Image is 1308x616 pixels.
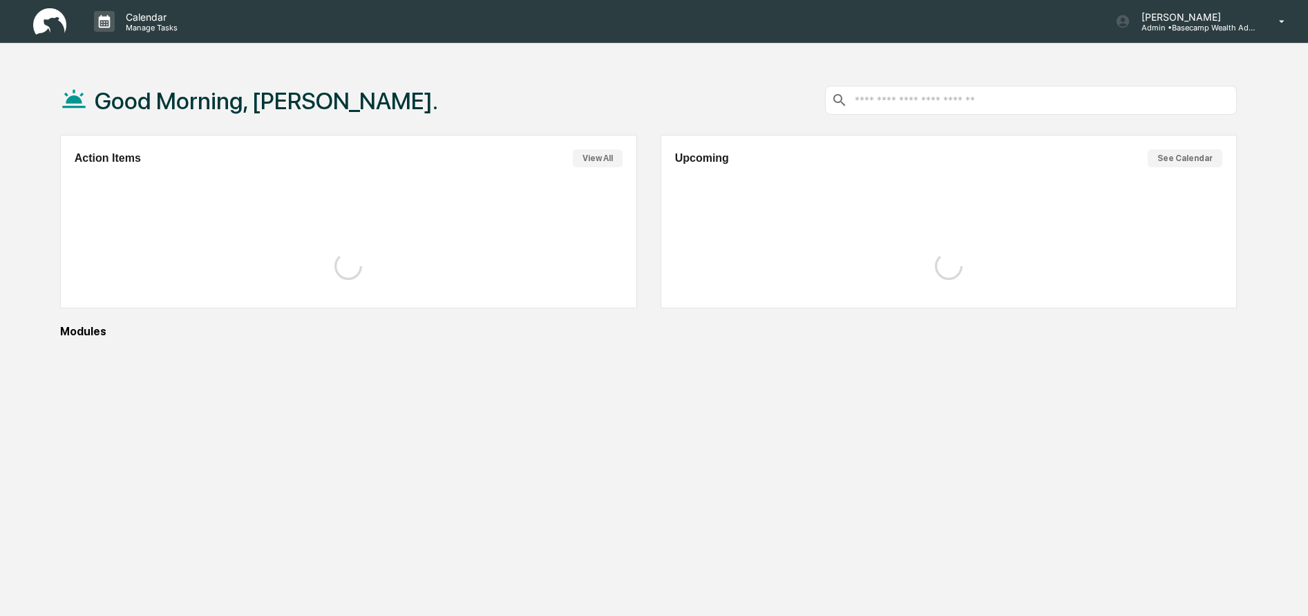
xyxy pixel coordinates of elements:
div: Modules [60,325,1238,338]
img: logo [33,8,66,35]
h1: Good Morning, [PERSON_NAME]. [95,87,438,115]
p: Calendar [115,11,184,23]
p: [PERSON_NAME] [1130,11,1259,23]
button: View All [573,149,623,167]
h2: Upcoming [675,152,729,165]
button: See Calendar [1148,149,1222,167]
p: Admin • Basecamp Wealth Advisors [1130,23,1259,32]
h2: Action Items [75,152,141,165]
p: Manage Tasks [115,23,184,32]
